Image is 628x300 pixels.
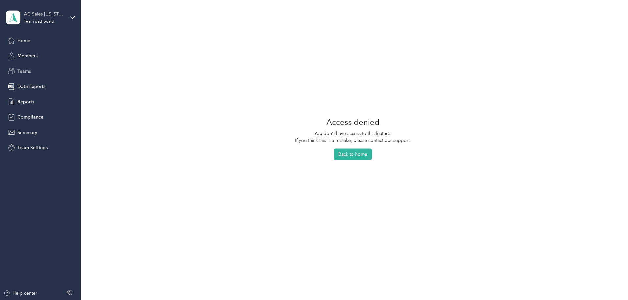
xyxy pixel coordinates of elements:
[17,114,43,121] span: Compliance
[326,114,379,130] h1: Access denied
[17,68,31,75] span: Teams
[17,83,45,90] span: Data Exports
[17,144,48,151] span: Team Settings
[17,98,34,105] span: Reports
[334,149,372,160] button: Back to home
[17,129,37,136] span: Summary
[24,20,54,24] div: Team dashboard
[295,130,411,144] p: You don't have access to this feature. If you think this is a mistake, please contact our support.
[24,11,65,17] div: AC Sales [US_STATE] 01 US01-AC-D50011-CC13600 ([PERSON_NAME])
[17,52,37,59] span: Members
[17,37,30,44] span: Home
[591,263,628,300] iframe: Everlance-gr Chat Button Frame
[4,290,37,297] button: Help center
